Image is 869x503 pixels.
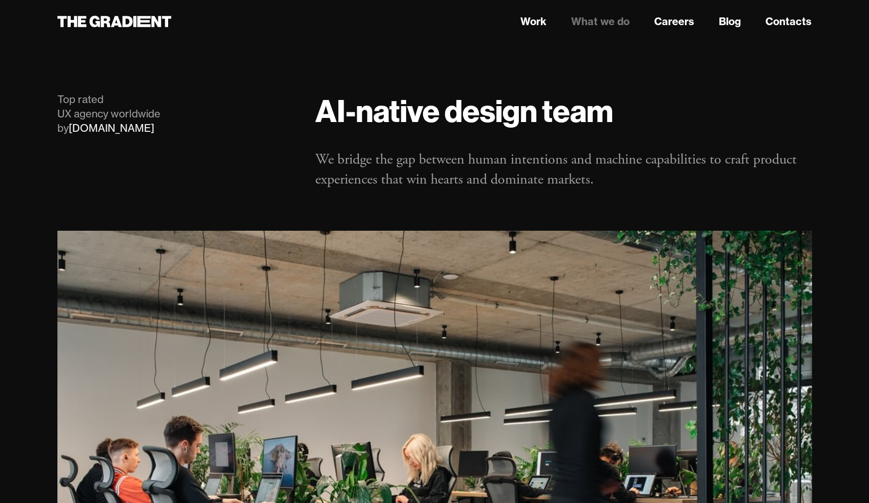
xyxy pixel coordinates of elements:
[571,14,630,29] a: What we do
[315,150,812,190] p: We bridge the gap between human intentions and machine capabilities to craft product experiences ...
[654,14,694,29] a: Careers
[719,14,741,29] a: Blog
[57,92,295,135] div: Top rated UX agency worldwide by
[315,92,812,129] h1: AI-native design team
[520,14,547,29] a: Work
[69,122,154,134] a: [DOMAIN_NAME]
[765,14,812,29] a: Contacts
